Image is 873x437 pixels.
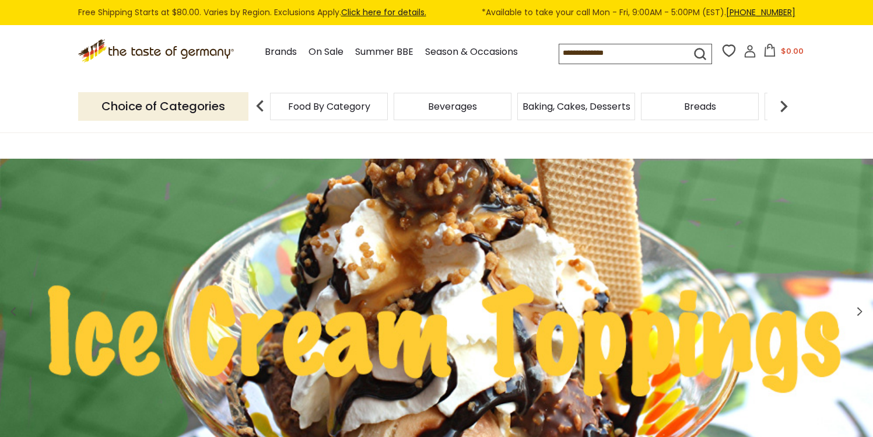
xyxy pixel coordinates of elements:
[772,95,795,118] img: next arrow
[78,92,248,121] p: Choice of Categories
[523,102,630,111] a: Baking, Cakes, Desserts
[78,6,795,19] div: Free Shipping Starts at $80.00. Varies by Region. Exclusions Apply.
[355,44,413,60] a: Summer BBE
[726,6,795,18] a: [PHONE_NUMBER]
[759,44,808,61] button: $0.00
[308,44,343,60] a: On Sale
[265,44,297,60] a: Brands
[248,95,272,118] img: previous arrow
[341,6,426,18] a: Click here for details.
[425,44,518,60] a: Season & Occasions
[482,6,795,19] span: *Available to take your call Mon - Fri, 9:00AM - 5:00PM (EST).
[684,102,716,111] a: Breads
[428,102,477,111] a: Beverages
[288,102,370,111] a: Food By Category
[781,46,804,57] span: $0.00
